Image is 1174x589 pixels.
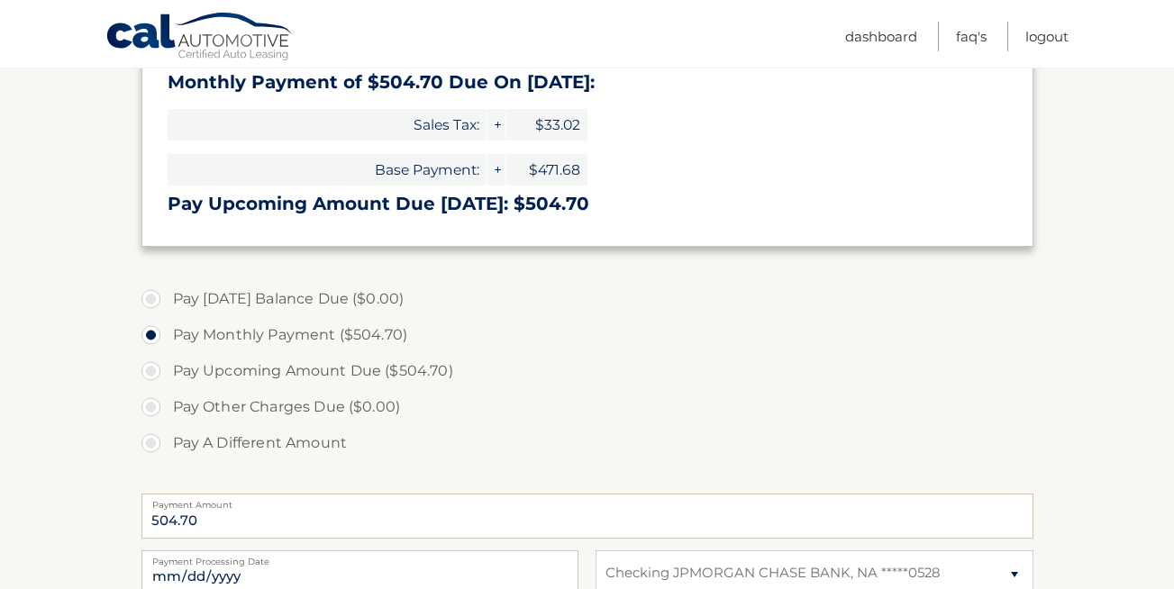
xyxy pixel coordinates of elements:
[1025,22,1069,51] a: Logout
[105,12,295,64] a: Cal Automotive
[845,22,917,51] a: Dashboard
[506,154,587,186] span: $471.68
[168,193,1007,215] h3: Pay Upcoming Amount Due [DATE]: $504.70
[141,353,1033,389] label: Pay Upcoming Amount Due ($504.70)
[141,425,1033,461] label: Pay A Different Amount
[168,154,487,186] span: Base Payment:
[487,109,505,140] span: +
[506,109,587,140] span: $33.02
[141,281,1033,317] label: Pay [DATE] Balance Due ($0.00)
[141,389,1033,425] label: Pay Other Charges Due ($0.00)
[487,154,505,186] span: +
[141,494,1033,508] label: Payment Amount
[168,109,487,140] span: Sales Tax:
[141,494,1033,539] input: Payment Amount
[141,317,1033,353] label: Pay Monthly Payment ($504.70)
[168,71,1007,94] h3: Monthly Payment of $504.70 Due On [DATE]:
[141,550,578,565] label: Payment Processing Date
[956,22,987,51] a: FAQ's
